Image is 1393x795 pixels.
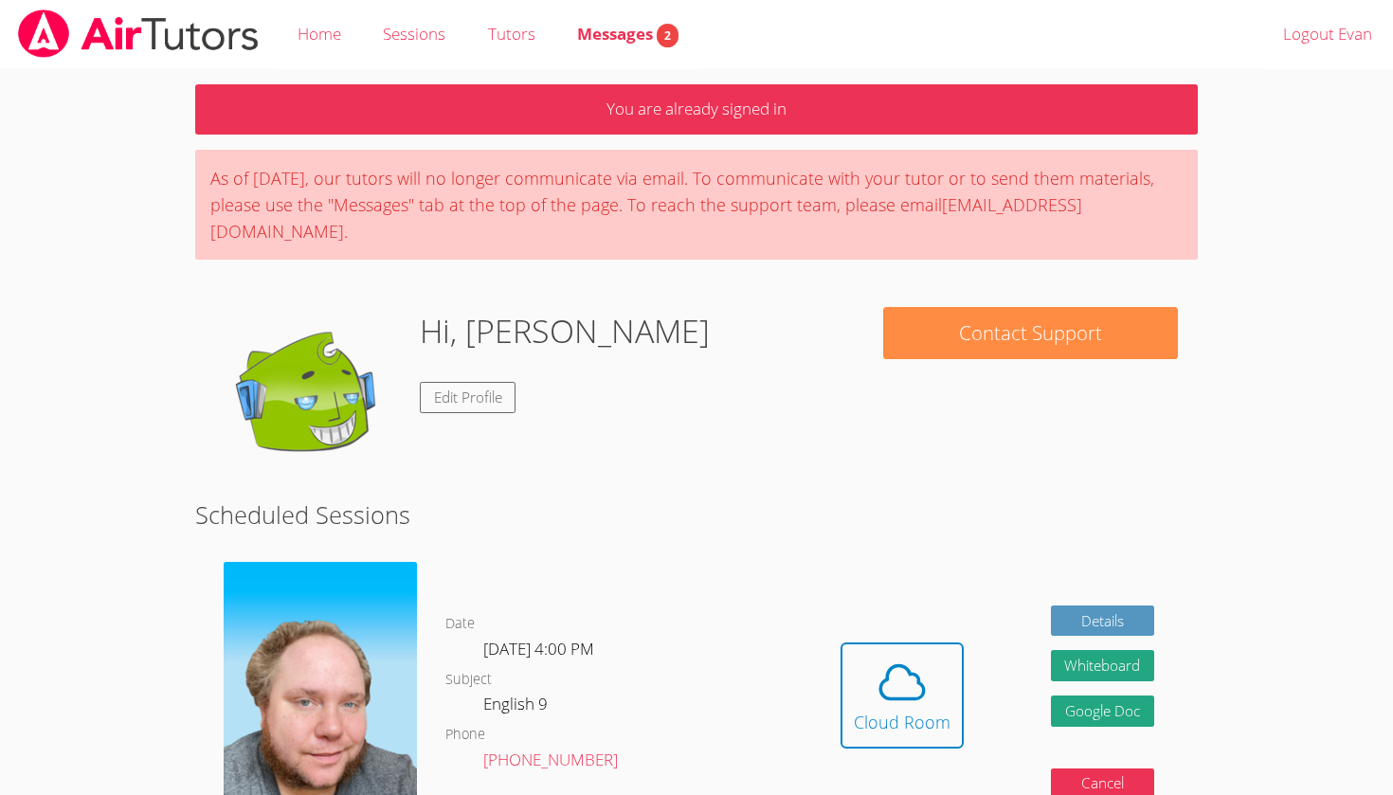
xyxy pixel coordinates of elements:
button: Contact Support [883,307,1177,359]
span: 2 [657,24,678,47]
h1: Hi, [PERSON_NAME] [420,307,710,355]
span: [DATE] 4:00 PM [483,638,594,659]
span: Messages [577,23,678,45]
a: [PHONE_NUMBER] [483,749,618,770]
h2: Scheduled Sessions [195,497,1198,533]
div: As of [DATE], our tutors will no longer communicate via email. To communicate with your tutor or ... [195,150,1198,260]
button: Cloud Room [841,642,964,749]
p: You are already signed in [195,84,1198,135]
dd: English 9 [483,691,552,723]
dt: Subject [445,668,492,692]
a: Edit Profile [420,382,516,413]
a: Details [1051,605,1155,637]
div: Cloud Room [854,709,950,735]
dt: Date [445,612,475,636]
img: airtutors_banner-c4298cdbf04f3fff15de1276eac7730deb9818008684d7c2e4769d2f7ddbe033.png [16,9,261,58]
img: default.png [215,307,405,497]
button: Whiteboard [1051,650,1155,681]
a: Google Doc [1051,696,1155,727]
dt: Phone [445,723,485,747]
